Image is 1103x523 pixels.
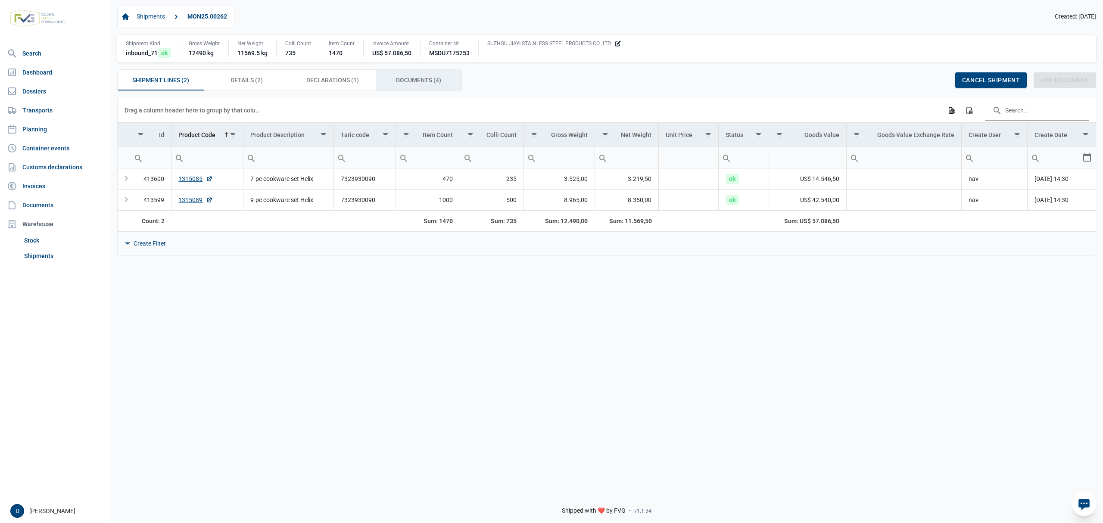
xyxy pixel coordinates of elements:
div: Search box [334,147,349,168]
td: Filter cell [396,147,460,168]
div: Shipment Kind [126,40,171,47]
div: Create User [969,131,1001,138]
td: Column Id [131,123,171,147]
div: Goods Value Sum: US$ 57.086,50 [776,217,839,225]
div: Search box [396,147,411,168]
input: Filter cell [334,147,396,168]
td: 235 [460,168,523,190]
div: Goods Value Exchange Rate [877,131,954,138]
span: ok [158,48,171,58]
span: Show filter options for column 'Goods Value' [776,131,782,138]
div: Create Filter [134,240,166,247]
div: Unit Price [666,131,692,138]
a: MON25.00262 [184,9,231,24]
div: 12490 kg [189,49,220,57]
td: Column Create Date [1027,123,1096,147]
td: 7323930090 [333,168,396,190]
a: Dashboard [3,64,106,81]
span: Show filter options for column 'Gross Weight' [531,131,537,138]
a: 1315089 [178,196,213,204]
span: Show filter options for column 'Id' [137,131,144,138]
span: Show filter options for column 'Status' [755,131,762,138]
td: 8.350,00 [595,189,659,210]
td: Column Goods Value Exchange Rate [846,123,961,147]
div: Net Weight [237,40,268,47]
td: 413599 [131,189,171,210]
span: Show filter options for column 'Net Weight' [602,131,608,138]
div: Create Date [1034,131,1067,138]
td: 3.525,00 [523,168,595,190]
span: ok [726,174,739,184]
div: Colli Count Sum: 735 [467,217,517,225]
div: Search box [719,147,734,168]
a: Dossiers [3,83,106,100]
span: US$ 42.540,00 [800,196,839,204]
span: Declarations (1) [306,75,359,85]
input: Filter cell [595,147,659,168]
span: v1.1.34 [634,507,651,514]
a: Stock [21,233,106,248]
a: Invoices [3,177,106,195]
td: Column Status [719,123,769,147]
td: Filter cell [523,147,595,168]
span: Show filter options for column 'Item Count' [403,131,409,138]
td: Column Goods Value [769,123,846,147]
a: Documents [3,196,106,214]
a: Transports [3,102,106,119]
span: Show filter options for column 'Taric code' [382,131,389,138]
div: [PERSON_NAME] [10,504,105,518]
td: nav [961,189,1027,210]
td: 3.219,50 [595,168,659,190]
span: Documents (4) [396,75,441,85]
div: Item Count [329,40,355,47]
div: Data grid with 2 rows and 14 columns [118,98,1096,255]
span: US$ 14.546,50 [800,174,839,183]
td: Column Net Weight [595,123,659,147]
a: Shipments [133,9,168,24]
input: Filter cell [769,147,846,168]
div: Search box [1028,147,1043,168]
div: Item Count [423,131,453,138]
div: Gross Weight [189,40,220,47]
div: Invoice Amount [372,40,411,47]
span: Cancel shipment [962,77,1020,84]
td: 7-pc cookware set Helix [243,168,334,190]
div: Taric code [341,131,369,138]
input: Filter cell [524,147,595,168]
a: Search [3,45,106,62]
span: Show filter options for column 'Unit Price' [705,131,711,138]
div: Net Weight Sum: 11.569,50 [601,217,652,225]
button: D [10,504,24,518]
td: Filter cell [1027,147,1096,168]
div: Gross Weight Sum: 12.490,00 [530,217,588,225]
span: SUZHOU JIAYI STAINLESS STEEL PRODUCTS CO., LTD [487,40,611,47]
td: 9-pc cookware set Helix [243,189,334,210]
input: Filter cell [243,147,333,168]
div: 735 [285,49,311,57]
span: Show filter options for column 'Create User' [1014,131,1020,138]
div: Column Chooser [961,103,977,118]
div: Product Description [250,131,305,138]
input: Filter cell [847,147,961,168]
td: Column Unit Price [659,123,719,147]
div: US$ 57.086,50 [372,49,411,57]
div: Data grid toolbar [125,98,1089,122]
div: Gross Weight [551,131,588,138]
div: Search box [962,147,977,168]
input: Filter cell [131,147,171,168]
td: Column Create User [961,123,1027,147]
span: - [629,507,631,515]
span: Shipped with ❤️ by FVG [562,507,626,515]
td: Column Item Count [396,123,460,147]
input: Search in the data grid [985,100,1089,121]
div: Colli Count [486,131,517,138]
div: Goods Value [804,131,839,138]
a: Container events [3,140,106,157]
div: MSDU7175253 [429,49,470,57]
td: Column Colli Count [460,123,523,147]
div: Export all data to Excel [944,103,959,118]
td: Filter cell [460,147,523,168]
